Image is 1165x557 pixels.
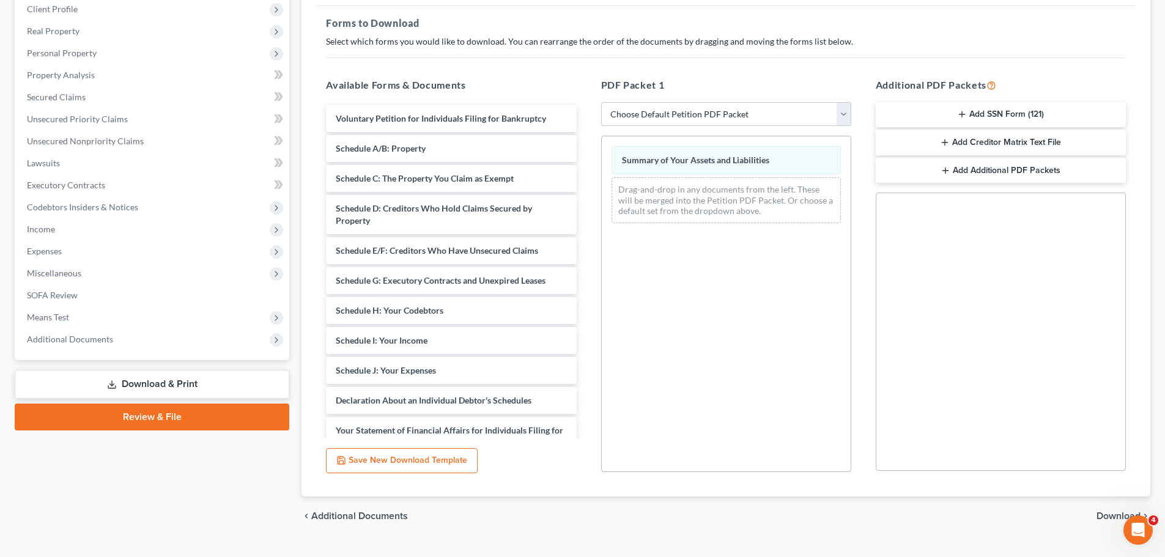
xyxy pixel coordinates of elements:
[27,158,60,168] span: Lawsuits
[27,312,69,322] span: Means Test
[27,290,78,300] span: SOFA Review
[326,448,478,474] button: Save New Download Template
[17,130,289,152] a: Unsecured Nonpriority Claims
[27,334,113,344] span: Additional Documents
[336,143,426,153] span: Schedule A/B: Property
[27,114,128,124] span: Unsecured Priority Claims
[17,64,289,86] a: Property Analysis
[27,4,78,14] span: Client Profile
[336,275,546,286] span: Schedule G: Executory Contracts and Unexpired Leases
[17,284,289,306] a: SOFA Review
[15,370,289,399] a: Download & Print
[27,26,80,36] span: Real Property
[876,130,1126,155] button: Add Creditor Matrix Text File
[27,268,81,278] span: Miscellaneous
[15,404,289,430] a: Review & File
[301,511,311,521] i: chevron_left
[27,48,97,58] span: Personal Property
[336,365,436,375] span: Schedule J: Your Expenses
[17,108,289,130] a: Unsecured Priority Claims
[17,152,289,174] a: Lawsuits
[336,203,532,226] span: Schedule D: Creditors Who Hold Claims Secured by Property
[601,78,851,92] h5: PDF Packet 1
[326,35,1126,48] p: Select which forms you would like to download. You can rearrange the order of the documents by dr...
[612,177,841,223] div: Drag-and-drop in any documents from the left. These will be merged into the Petition PDF Packet. ...
[1097,511,1150,521] button: Download chevron_right
[1148,515,1158,525] span: 4
[27,70,95,80] span: Property Analysis
[326,16,1126,31] h5: Forms to Download
[1141,511,1150,521] i: chevron_right
[1123,515,1153,545] iframe: Intercom live chat
[336,425,563,448] span: Your Statement of Financial Affairs for Individuals Filing for Bankruptcy
[301,511,408,521] a: chevron_left Additional Documents
[336,173,514,183] span: Schedule C: The Property You Claim as Exempt
[336,395,531,405] span: Declaration About an Individual Debtor's Schedules
[336,113,546,124] span: Voluntary Petition for Individuals Filing for Bankruptcy
[326,78,576,92] h5: Available Forms & Documents
[876,102,1126,128] button: Add SSN Form (121)
[27,92,86,102] span: Secured Claims
[336,305,443,315] span: Schedule H: Your Codebtors
[311,511,408,521] span: Additional Documents
[876,78,1126,92] h5: Additional PDF Packets
[27,136,144,146] span: Unsecured Nonpriority Claims
[17,174,289,196] a: Executory Contracts
[876,158,1126,183] button: Add Additional PDF Packets
[336,335,427,345] span: Schedule I: Your Income
[27,202,138,212] span: Codebtors Insiders & Notices
[336,245,538,256] span: Schedule E/F: Creditors Who Have Unsecured Claims
[27,224,55,234] span: Income
[17,86,289,108] a: Secured Claims
[1097,511,1141,521] span: Download
[27,246,62,256] span: Expenses
[622,155,769,165] span: Summary of Your Assets and Liabilities
[27,180,105,190] span: Executory Contracts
